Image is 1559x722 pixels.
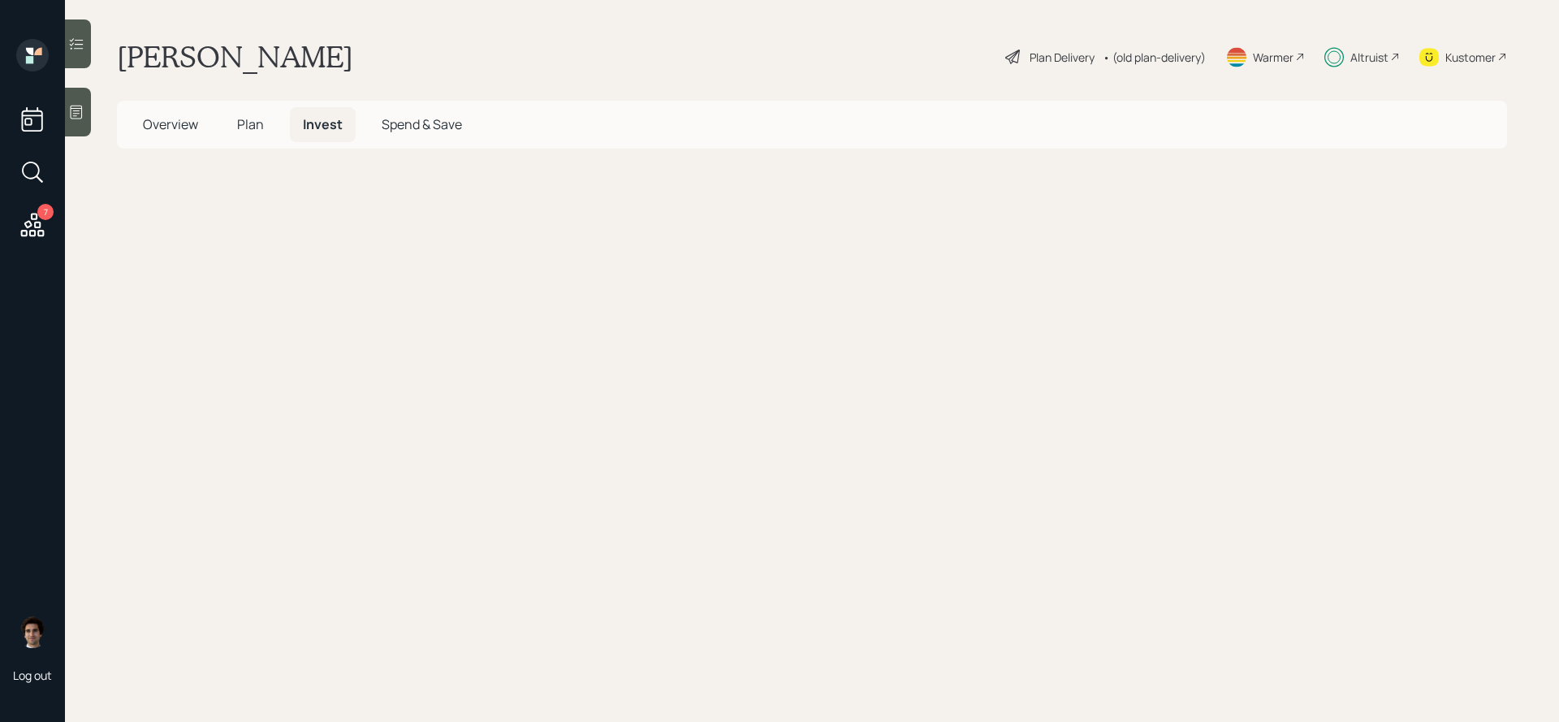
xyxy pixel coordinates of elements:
[16,616,49,648] img: harrison-schaefer-headshot-2.png
[117,39,353,75] h1: [PERSON_NAME]
[1445,49,1496,66] div: Kustomer
[1030,49,1095,66] div: Plan Delivery
[303,115,343,133] span: Invest
[143,115,198,133] span: Overview
[1103,49,1206,66] div: • (old plan-delivery)
[237,115,264,133] span: Plan
[13,668,52,683] div: Log out
[37,204,54,220] div: 7
[382,115,462,133] span: Spend & Save
[1253,49,1293,66] div: Warmer
[1350,49,1388,66] div: Altruist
